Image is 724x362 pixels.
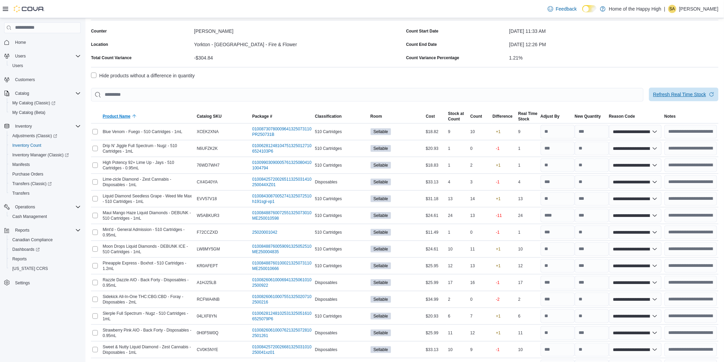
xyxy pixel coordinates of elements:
img: Cova [14,5,44,12]
div: 9 [469,346,491,354]
span: RCFWA4NB [197,297,220,302]
button: Inventory Count [7,141,83,150]
span: Sellable [371,162,391,169]
span: Strawberry Pink AIO - Back Forty - Disposables - 0.95mL [103,327,194,338]
button: Refresh Real Time Stock [649,88,719,101]
div: 17 [517,279,539,287]
button: Canadian Compliance [7,235,83,245]
button: Reports [12,226,32,234]
a: 010062812481047513250127106524103P6 [252,143,312,154]
button: Catalog SKU [195,112,251,120]
div: Disposables [314,178,369,186]
span: Transfers (Classic) [10,180,81,188]
span: My Catalog (Beta) [10,108,81,117]
span: Blue Venom - Fuego - 510 Cartridges - 1mL [103,129,182,134]
div: 4 [447,178,469,186]
input: Dark Mode [582,5,597,12]
button: [US_STATE] CCRS [7,264,83,273]
span: Sellable [374,313,388,319]
span: Sellable [374,179,388,185]
span: Sellable [374,196,388,202]
span: Inventory Manager (Classic) [12,152,69,158]
a: Inventory Count [10,141,44,150]
label: Location [91,42,108,47]
p: +1 [496,129,501,134]
span: Sellable [371,262,391,269]
p: +1 [496,246,501,252]
a: 010099030900057613250804101004794 [252,160,312,171]
span: Inventory Manager (Classic) [10,151,81,159]
div: $24.61 [425,211,447,220]
div: 10 [517,346,539,354]
span: Liquid Diamond Seedless Grape - Weed Me Max - 510 Cartridges - 1mL [103,193,194,204]
span: XCEK2XNA [197,129,219,134]
span: My Catalog (Classic) [10,99,81,107]
div: 0 [469,144,491,153]
p: -1 [496,146,500,151]
button: Users [7,61,83,70]
button: Classification [314,112,369,120]
p: -2 [496,297,500,302]
div: Disposables [314,279,369,287]
span: Catalog [12,89,81,98]
span: Home [15,40,26,45]
span: Sellable [371,179,391,185]
div: $31.18 [425,195,447,203]
button: Inventory [12,122,35,130]
div: $34.99 [425,295,447,303]
span: Transfers [12,191,29,196]
a: Inventory Manager (Classic) [10,151,72,159]
div: 13 [447,195,469,203]
a: 01008488760072551325073010ME250010598 [252,210,312,221]
span: Users [15,53,26,59]
span: Transfers [10,189,81,197]
span: LW8MY5GM [197,246,220,252]
button: Product Name [101,112,195,120]
label: Hide products without a difference in quantity [91,72,195,80]
span: Reports [15,228,29,233]
span: CX4G40YA [197,179,218,185]
button: Catalog [1,89,83,98]
span: 76WD7WH7 [197,163,220,168]
div: 510 Cartridges [314,195,369,203]
span: Home [12,38,81,47]
button: Count [469,112,491,120]
span: Package # [252,114,272,119]
span: F72CCZXD [197,230,218,235]
span: Catalog [15,91,29,96]
span: Sellable [371,246,391,253]
span: Lime-zicle Diamond - Zest Cannabis - Disposables - 1mL [103,177,194,188]
div: Disposables [314,295,369,303]
button: Inventory [1,121,83,131]
a: Feedback [545,2,580,16]
span: Slerple Full Spectrum - Nugz - 510 Cartridges - 1mL [103,311,194,322]
span: Sellable [371,128,391,135]
div: 1.21% [509,52,719,61]
div: 17 [447,279,469,287]
span: Sellable [371,195,391,202]
span: My Catalog (Classic) [12,100,55,106]
button: Difference [491,112,517,120]
button: Settings [1,277,83,287]
p: -1 [496,179,500,185]
span: Sellable [371,229,391,236]
span: Adjust By [541,114,560,119]
span: Settings [12,278,81,287]
div: [DATE] 12:26 PM [509,39,719,47]
button: Cost [425,112,447,120]
span: Sellable [371,329,391,336]
div: Count Variance Percentage [406,55,459,61]
span: Sellable [374,347,388,353]
div: $33.13 [425,178,447,186]
span: Washington CCRS [10,264,81,273]
span: 0H0F5W0Q [197,330,218,336]
span: W5ABKUR3 [197,213,219,218]
span: Cost [426,114,435,119]
div: 10 [469,128,491,136]
div: Difference [493,114,513,119]
a: Reports [10,255,29,263]
label: Count Start Date [406,28,439,34]
span: Reports [12,256,27,262]
a: 25020001042 [252,230,277,235]
p: | [664,5,665,13]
